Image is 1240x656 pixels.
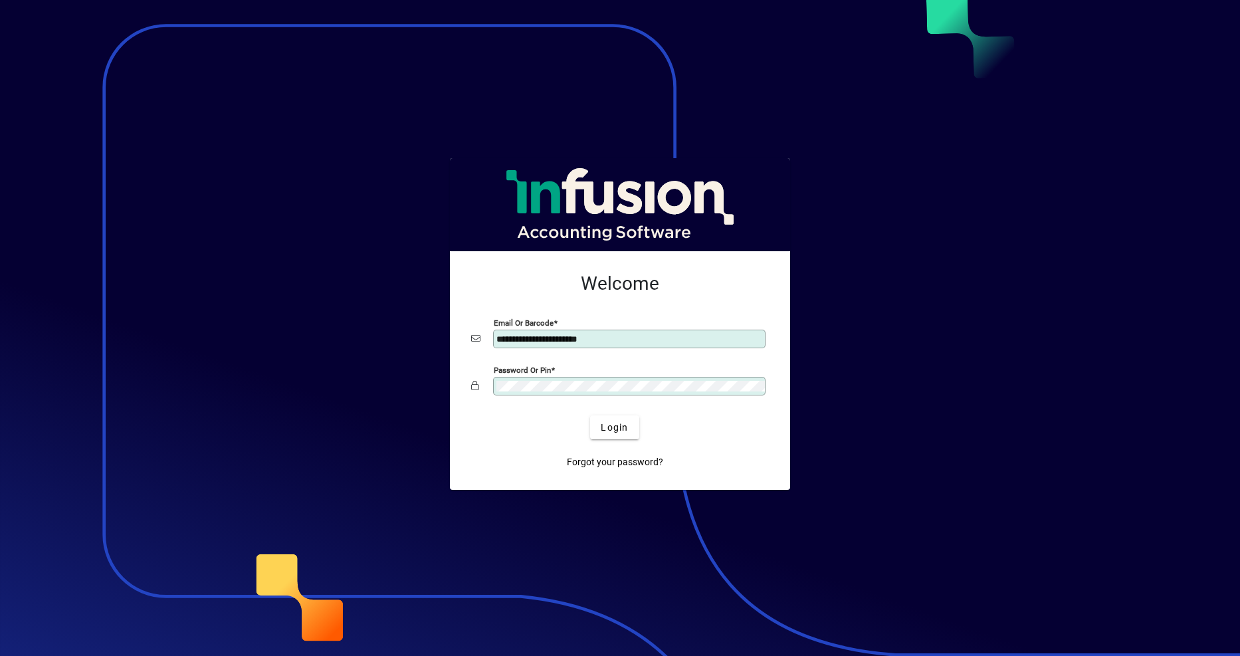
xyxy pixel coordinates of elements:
span: Forgot your password? [567,455,663,469]
h2: Welcome [471,273,769,295]
span: Login [601,421,628,435]
a: Forgot your password? [562,450,669,474]
button: Login [590,415,639,439]
mat-label: Email or Barcode [494,318,554,328]
mat-label: Password or Pin [494,366,551,375]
